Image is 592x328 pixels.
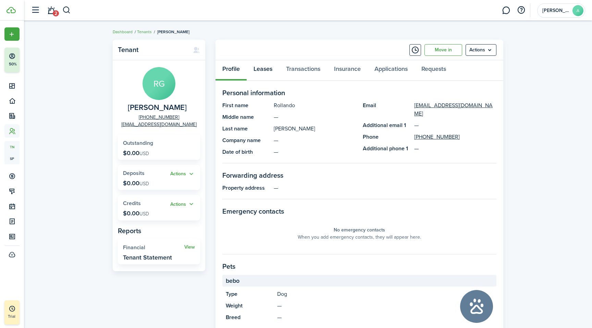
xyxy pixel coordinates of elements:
[123,254,172,261] widget-stats-description: Tenant Statement
[121,121,197,128] a: [EMAIL_ADDRESS][DOMAIN_NAME]
[409,44,421,56] button: Timeline
[113,29,133,35] a: Dashboard
[139,150,149,157] span: USD
[222,125,270,133] panel-main-title: Last name
[139,210,149,217] span: USD
[222,261,496,272] panel-main-section-title: Pets
[4,141,20,153] a: tn
[53,10,59,16] span: 2
[363,133,411,141] panel-main-title: Phone
[4,27,20,41] button: Open menu
[226,290,274,298] panel-main-title: Type
[170,200,195,208] button: Open menu
[466,44,496,56] menu-btn: Actions
[226,313,274,321] panel-main-title: Breed
[274,101,356,110] panel-main-description: Rollando
[8,313,35,319] p: Trial
[424,44,462,56] a: Move in
[247,60,279,81] a: Leases
[500,2,513,19] a: Messaging
[298,234,421,241] panel-main-placeholder-description: When you add emergency contacts, they will appear here.
[137,29,152,35] a: Tenants
[542,8,570,13] span: Aldo
[170,170,195,178] button: Open menu
[222,275,496,287] panel-main-section-header: bebo
[157,29,189,35] span: [PERSON_NAME]
[572,5,583,16] avatar-text: A
[277,290,453,298] panel-main-description: Dog
[363,101,411,118] panel-main-title: Email
[327,60,368,81] a: Insurance
[128,103,187,112] span: Rollando gutierrez
[222,206,496,216] panel-main-section-title: Emergency contacts
[123,150,149,156] p: $0.00
[368,60,415,81] a: Applications
[62,4,71,16] button: Search
[515,4,527,16] button: Open resource center
[4,153,20,164] a: sp
[4,300,20,325] a: Trial
[274,148,356,156] panel-main-description: —
[222,113,270,121] panel-main-title: Middle name
[274,184,496,192] panel-main-description: —
[363,144,411,153] panel-main-title: Additional phone 1
[123,210,149,217] p: $0.00
[7,7,16,13] img: TenantCloud
[222,148,270,156] panel-main-title: Date of birth
[9,61,17,67] p: 50%
[143,67,175,100] avatar-text: RG
[277,302,453,310] panel-main-description: —
[123,199,141,207] span: Credits
[222,101,270,110] panel-main-title: First name
[139,114,179,121] a: [PHONE_NUMBER]
[274,136,356,144] panel-main-description: —
[414,133,460,141] a: [PHONE_NUMBER]
[45,2,58,19] a: Notifications
[274,125,356,133] panel-main-description: [PERSON_NAME]
[334,226,385,234] panel-main-placeholder-title: No emergency contacts
[222,184,270,192] panel-main-title: Property address
[279,60,327,81] a: Transactions
[414,101,496,118] a: [EMAIL_ADDRESS][DOMAIN_NAME]
[222,88,496,98] panel-main-section-title: Personal information
[123,180,149,187] p: $0.00
[170,170,195,178] button: Actions
[123,169,145,177] span: Deposits
[466,44,496,56] button: Open menu
[29,4,42,17] button: Open sidebar
[118,46,186,54] panel-main-title: Tenant
[277,313,453,321] panel-main-description: —
[274,113,356,121] panel-main-description: —
[415,60,453,81] a: Requests
[222,136,270,144] panel-main-title: Company name
[139,180,149,187] span: USD
[123,244,184,251] widget-stats-title: Financial
[363,121,411,129] panel-main-title: Additional email 1
[123,139,153,147] span: Outstanding
[222,170,496,180] panel-main-section-title: Forwarding address
[184,244,195,250] a: View
[4,48,61,72] button: 50%
[170,200,195,208] button: Actions
[226,302,274,310] panel-main-title: Weight
[118,226,200,236] panel-main-subtitle: Reports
